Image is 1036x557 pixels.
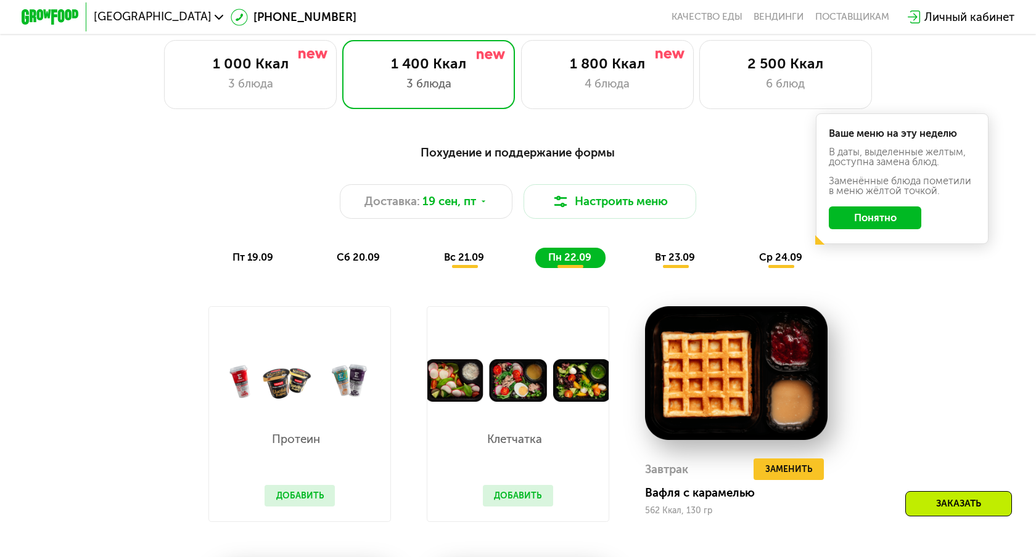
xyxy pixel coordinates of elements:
span: ср 24.09 [759,251,802,263]
div: 6 блюд [714,75,857,92]
div: В даты, выделенные желтым, доступна замена блюд. [829,147,976,168]
a: Вендинги [754,11,804,23]
button: Понятно [829,206,922,229]
div: Завтрак [645,458,688,480]
a: Качество еды [672,11,742,23]
span: вс 21.09 [444,251,484,263]
div: 3 блюда [358,75,501,92]
span: пт 19.09 [232,251,273,263]
div: поставщикам [815,11,889,23]
div: 1 400 Ккал [358,55,501,72]
span: [GEOGRAPHIC_DATA] [94,11,212,23]
button: Заменить [754,458,823,480]
button: Добавить [265,485,335,506]
span: 19 сен, пт [422,193,476,210]
div: Личный кабинет [924,9,1014,26]
span: вт 23.09 [655,251,695,263]
p: Клетчатка [483,434,546,445]
div: 1 800 Ккал [536,55,678,72]
a: [PHONE_NUMBER] [231,9,356,26]
div: 2 500 Ккал [714,55,857,72]
span: Доставка: [364,193,420,210]
span: Заменить [765,462,812,476]
button: Добавить [483,485,553,506]
div: Похудение и поддержание формы [92,144,943,161]
div: Заменённые блюда пометили в меню жёлтой точкой. [829,176,976,197]
div: 1 000 Ккал [179,55,321,72]
div: 4 блюда [536,75,678,92]
div: Ваше меню на эту неделю [829,129,976,139]
div: 562 Ккал, 130 гр [645,506,828,516]
div: 3 блюда [179,75,321,92]
button: Настроить меню [524,184,696,219]
p: Протеин [265,434,328,445]
span: пн 22.09 [548,251,591,263]
div: Вафля с карамелью [645,486,839,500]
span: сб 20.09 [337,251,380,263]
div: Заказать [905,491,1012,516]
